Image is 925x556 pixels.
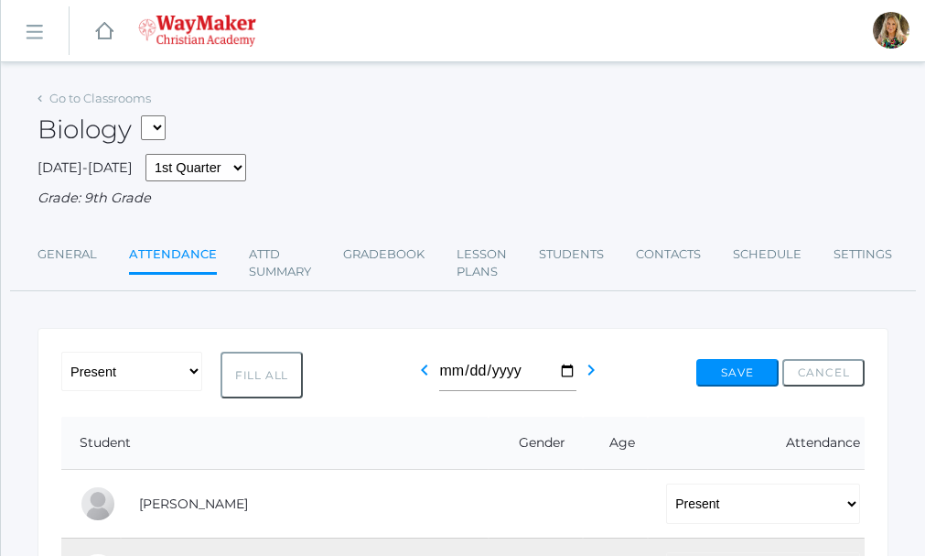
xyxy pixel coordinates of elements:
[873,12,909,49] div: Claudia Marosz
[733,236,801,273] a: Schedule
[138,15,256,47] img: waymaker-logo-stack-white-1602f2b1af18da31a5905e9982d058868370996dac5278e84edea6dabf9a3315.png
[343,236,425,273] a: Gradebook
[38,115,166,145] h2: Biology
[38,159,133,176] span: [DATE]-[DATE]
[834,236,892,273] a: Settings
[539,236,604,273] a: Students
[489,417,583,470] th: Gender
[414,359,436,381] i: chevron_left
[220,352,303,399] button: Fill All
[583,417,649,470] th: Age
[38,236,97,273] a: General
[648,417,865,470] th: Attendance
[49,91,151,105] a: Go to Classrooms
[38,189,888,209] div: Grade: 9th Grade
[80,485,116,522] div: Pierce Brozek
[782,359,865,387] button: Cancel
[636,236,701,273] a: Contacts
[139,496,248,512] a: [PERSON_NAME]
[61,417,489,470] th: Student
[696,359,779,387] button: Save
[414,368,436,385] a: chevron_left
[580,359,602,381] i: chevron_right
[580,368,602,385] a: chevron_right
[129,236,217,276] a: Attendance
[249,236,311,290] a: Attd Summary
[457,236,507,290] a: Lesson Plans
